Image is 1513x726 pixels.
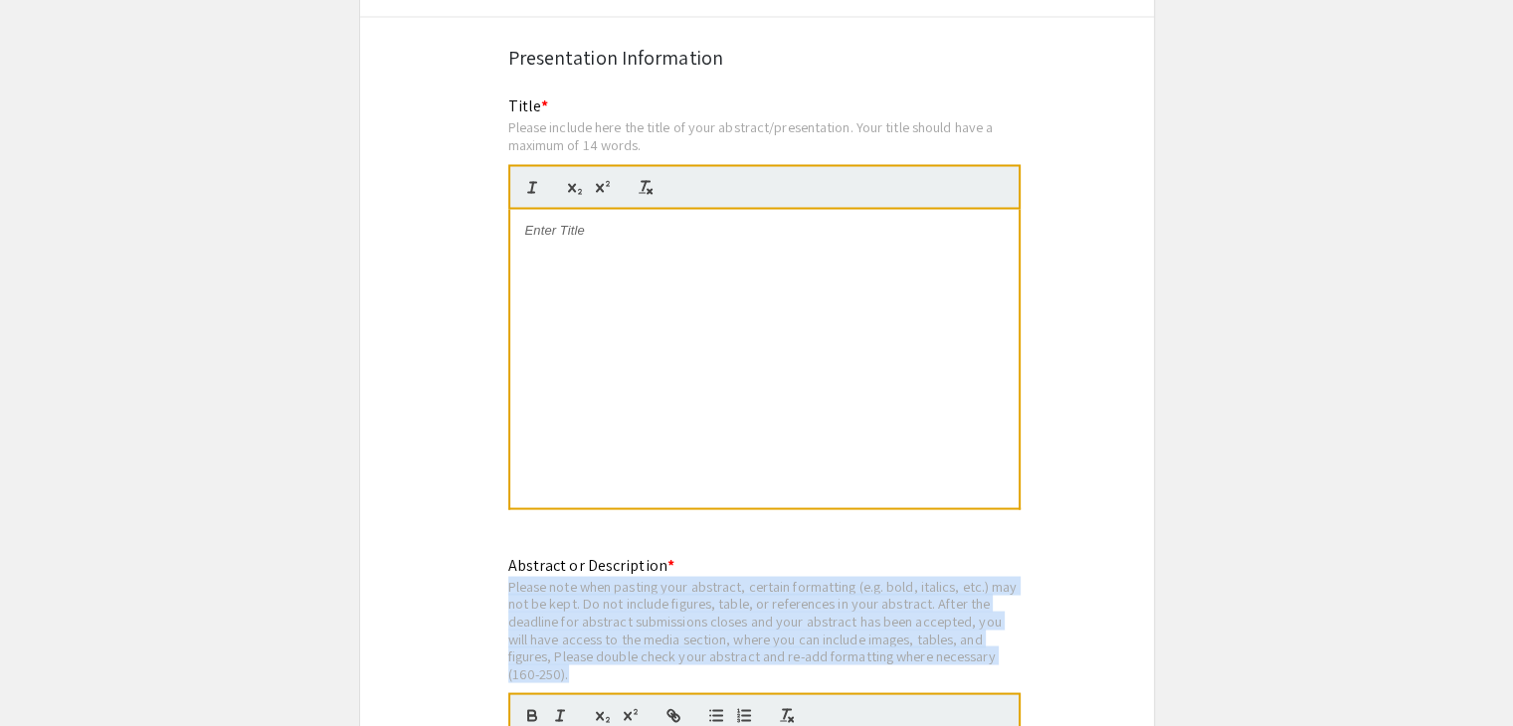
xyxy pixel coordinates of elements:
[508,43,1006,73] div: Presentation Information
[508,554,674,575] mat-label: Abstract or Description
[15,636,85,711] iframe: Chat
[508,577,1021,682] div: Please note when pasting your abstract, certain formatting (e.g. bold, italics, etc.) may not be ...
[508,95,549,116] mat-label: Title
[508,118,1021,153] div: Please include here the title of your abstract/presentation. Your title should have a maximum of ...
